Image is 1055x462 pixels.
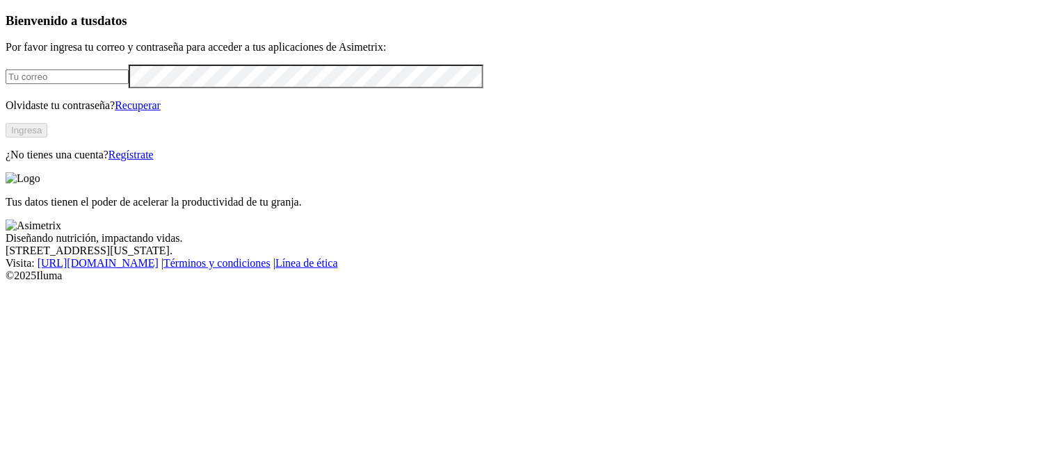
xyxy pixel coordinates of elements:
span: datos [97,13,127,28]
h3: Bienvenido a tus [6,13,1049,28]
img: Asimetrix [6,220,61,232]
p: Olvidaste tu contraseña? [6,99,1049,112]
div: Visita : | | [6,257,1049,270]
input: Tu correo [6,69,129,84]
img: Logo [6,172,40,185]
p: ¿No tienes una cuenta? [6,149,1049,161]
p: Por favor ingresa tu correo y contraseña para acceder a tus aplicaciones de Asimetrix: [6,41,1049,53]
a: Línea de ética [275,257,338,269]
a: Términos y condiciones [163,257,271,269]
div: Diseñando nutrición, impactando vidas. [6,232,1049,245]
a: [URL][DOMAIN_NAME] [38,257,159,269]
button: Ingresa [6,123,47,138]
a: Recuperar [115,99,161,111]
div: [STREET_ADDRESS][US_STATE]. [6,245,1049,257]
a: Regístrate [108,149,154,160]
p: Tus datos tienen el poder de acelerar la productividad de tu granja. [6,196,1049,208]
div: © 2025 Iluma [6,270,1049,282]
